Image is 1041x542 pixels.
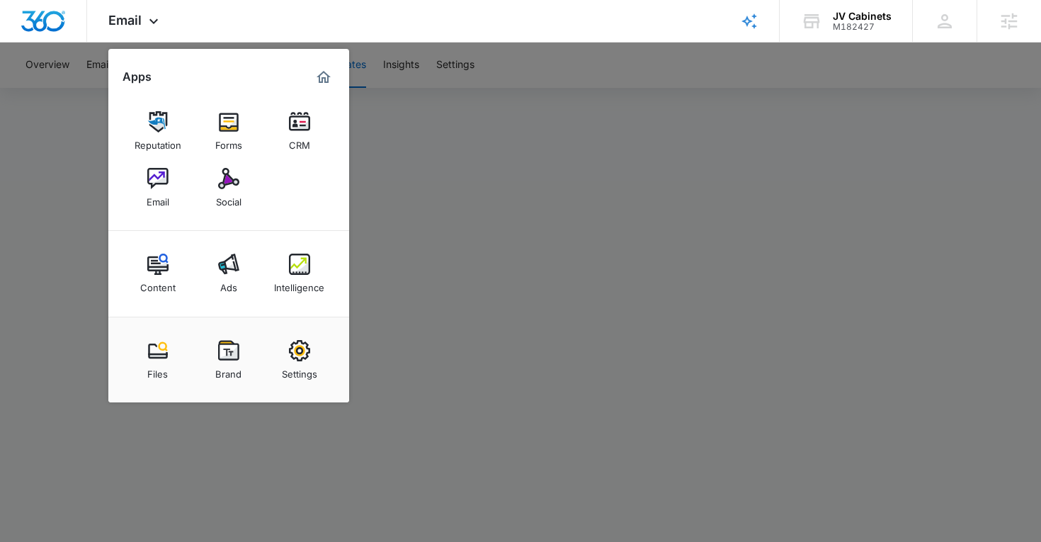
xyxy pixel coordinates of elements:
[131,161,185,215] a: Email
[282,361,317,380] div: Settings
[147,361,168,380] div: Files
[833,22,892,32] div: account id
[123,70,152,84] h2: Apps
[215,132,242,151] div: Forms
[202,247,256,300] a: Ads
[135,132,181,151] div: Reputation
[131,104,185,158] a: Reputation
[140,275,176,293] div: Content
[131,247,185,300] a: Content
[273,333,326,387] a: Settings
[274,275,324,293] div: Intelligence
[833,11,892,22] div: account name
[273,104,326,158] a: CRM
[108,13,142,28] span: Email
[289,132,310,151] div: CRM
[215,361,241,380] div: Brand
[202,104,256,158] a: Forms
[220,275,237,293] div: Ads
[273,247,326,300] a: Intelligence
[202,161,256,215] a: Social
[131,333,185,387] a: Files
[312,66,335,89] a: Marketing 360® Dashboard
[202,333,256,387] a: Brand
[216,189,241,208] div: Social
[147,189,169,208] div: Email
